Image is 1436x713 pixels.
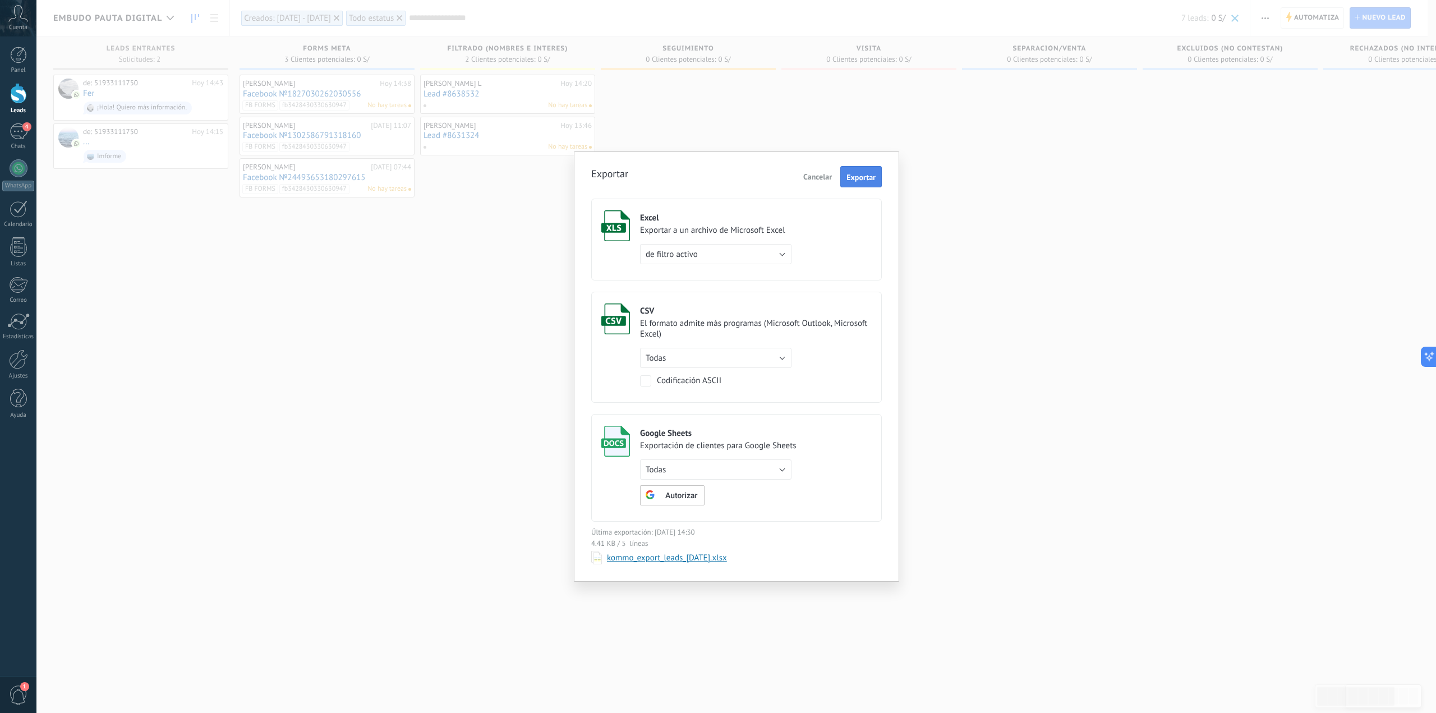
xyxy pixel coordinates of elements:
button: Exportar [840,166,882,187]
div: Exportación de clientes para Google Sheets [640,440,797,451]
div: Ayuda [2,412,35,419]
span: Exportar [846,173,876,181]
button: ExcelExportar a un archivo de Microsoft Excel [640,244,791,264]
span: Última exportación: [DATE] 14:30 [591,527,882,537]
div: Exportar a un archivo de Microsoft Excel [640,225,791,236]
span: 1 [20,682,29,691]
div: Chats [2,143,35,150]
button: CSVEl formato admite más programas (Microsoft Outlook, Microsoft Excel)Codificación ASCII [640,348,791,368]
span: Cuenta [9,24,27,31]
span: 4 [22,122,31,131]
div: Leads [2,107,35,114]
div: Listas [2,260,35,268]
button: Google SheetsExportación de clientes para Google SheetsAutorizar [640,459,791,480]
div: CSV [640,306,872,316]
span: Todas [646,353,666,364]
div: Estadísticas [2,333,35,341]
div: Correo [2,297,35,304]
span: 4.41 KB / 5 líneas [591,539,882,548]
div: Excel [640,213,791,223]
a: kommo_export_leads_[DATE].xlsx [607,553,727,563]
h3: Exportar [591,167,628,187]
button: Cancelar [799,168,836,185]
span: de filtro activo [646,249,698,260]
span: Autorizar [665,492,697,500]
span: Todas [646,464,666,475]
div: Google Sheets [640,428,797,439]
div: Ajustes [2,372,35,380]
div: El formato admite más programas (Microsoft Outlook, Microsoft Excel) [640,318,872,339]
label: Codificación ASCII [657,375,721,387]
span: Cancelar [803,172,832,182]
div: Calendario [2,221,35,228]
div: WhatsApp [2,181,34,191]
div: Panel [2,67,35,74]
